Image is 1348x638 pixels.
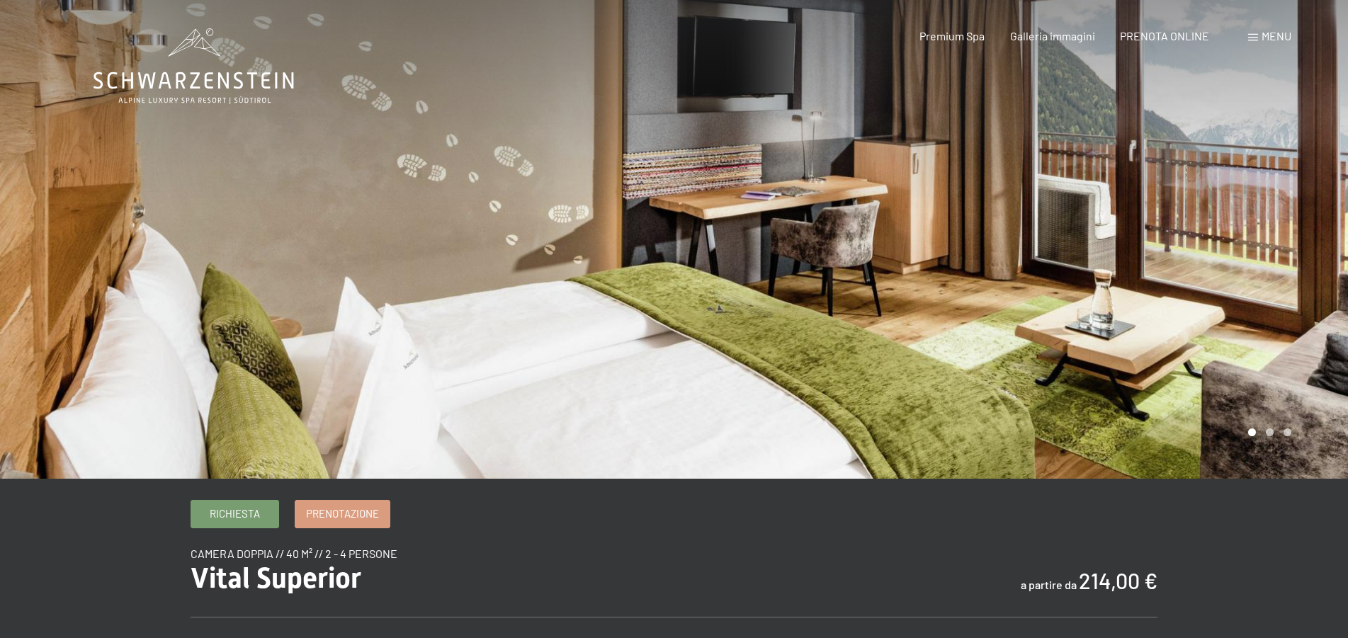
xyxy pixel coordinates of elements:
a: Premium Spa [919,29,985,42]
span: Vital Superior [191,562,361,595]
b: 214,00 € [1079,568,1157,593]
span: Richiesta [210,506,260,521]
a: Richiesta [191,501,278,528]
span: Menu [1262,29,1291,42]
span: Prenotazione [306,506,379,521]
span: camera doppia // 40 m² // 2 - 4 persone [191,547,397,560]
a: PRENOTA ONLINE [1120,29,1209,42]
a: Galleria immagini [1010,29,1095,42]
span: a partire da [1021,578,1077,591]
a: Prenotazione [295,501,390,528]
